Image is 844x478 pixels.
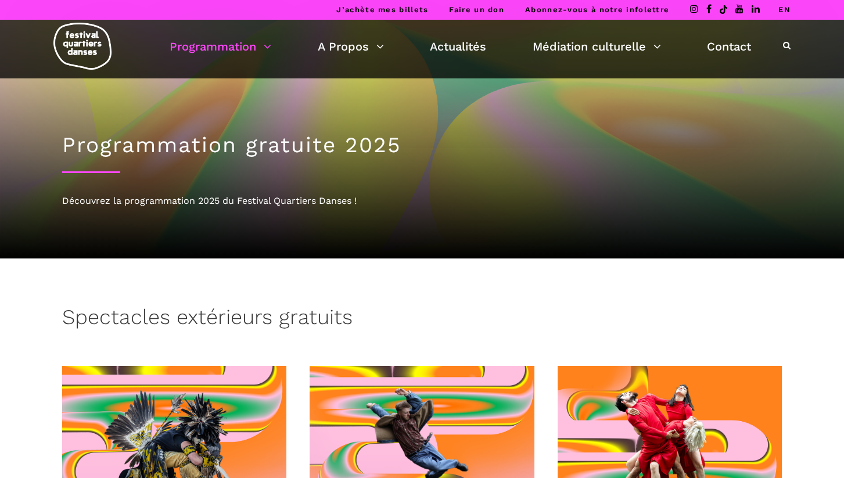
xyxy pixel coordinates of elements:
img: logo-fqd-med [53,23,112,70]
a: Programmation [170,37,271,56]
a: J’achète mes billets [336,5,428,14]
a: Actualités [430,37,486,56]
a: A Propos [318,37,384,56]
a: Faire un don [449,5,504,14]
a: Médiation culturelle [533,37,661,56]
div: Découvrez la programmation 2025 du Festival Quartiers Danses ! [62,193,782,209]
a: Contact [707,37,751,56]
h3: Spectacles extérieurs gratuits [62,305,353,334]
h1: Programmation gratuite 2025 [62,132,782,158]
a: EN [778,5,791,14]
a: Abonnez-vous à notre infolettre [525,5,669,14]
